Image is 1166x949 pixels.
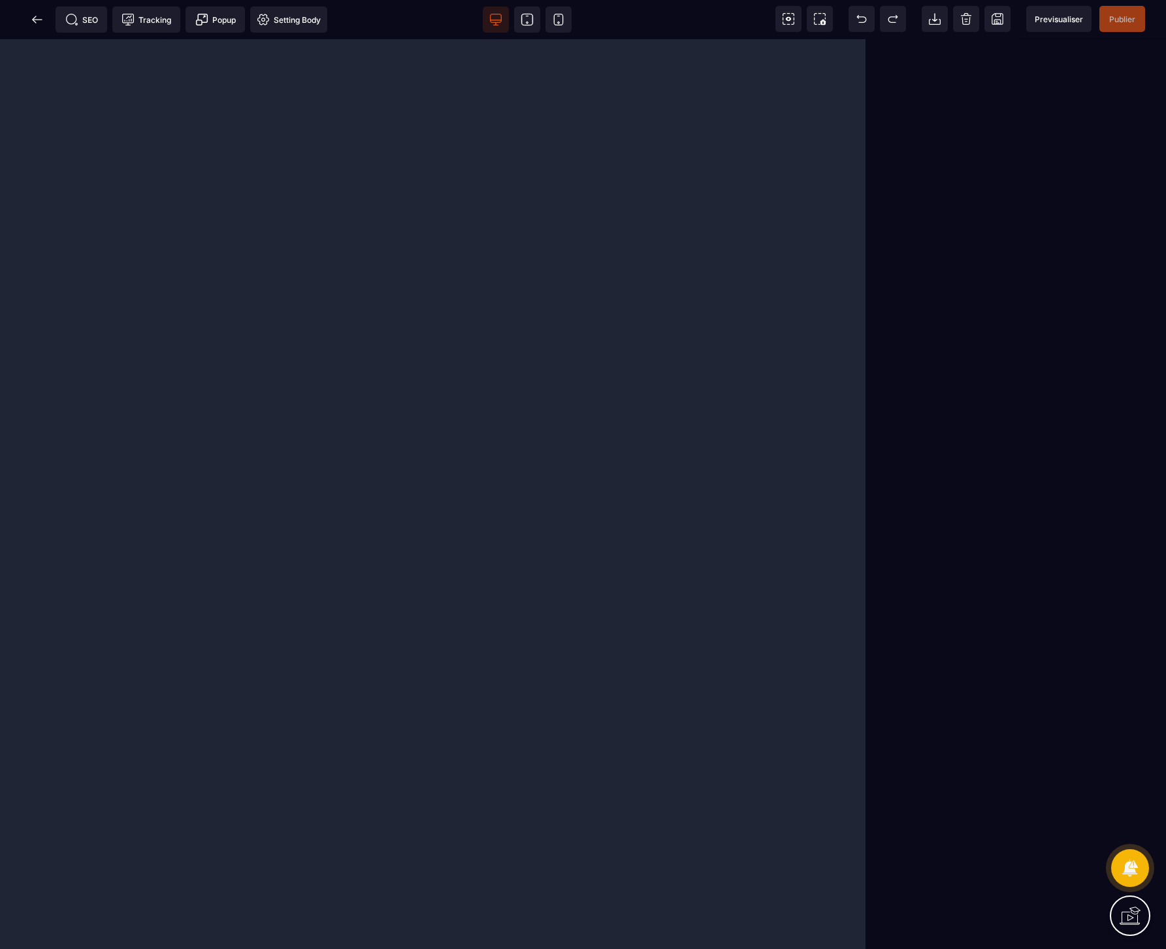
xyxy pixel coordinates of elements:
[775,6,802,32] span: View components
[121,13,171,26] span: Tracking
[1035,14,1083,24] span: Previsualiser
[1026,6,1092,32] span: Preview
[195,13,236,26] span: Popup
[65,13,98,26] span: SEO
[1109,14,1135,24] span: Publier
[257,13,321,26] span: Setting Body
[807,6,833,32] span: Screenshot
